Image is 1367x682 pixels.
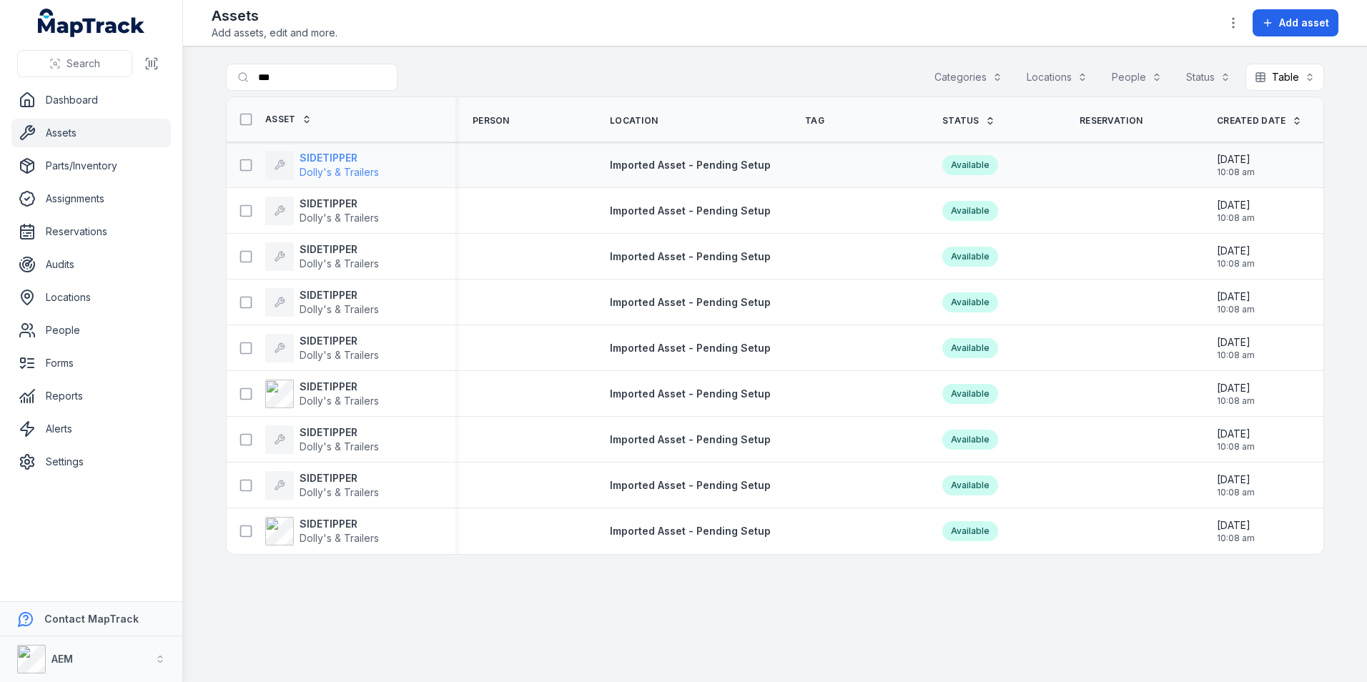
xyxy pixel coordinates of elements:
[610,204,771,218] a: Imported Asset - Pending Setup
[1217,381,1255,407] time: 20/08/2025, 10:08:45 am
[805,115,824,127] span: Tag
[1217,290,1255,304] span: [DATE]
[11,349,171,377] a: Forms
[610,433,771,445] span: Imported Asset - Pending Setup
[610,478,771,493] a: Imported Asset - Pending Setup
[11,415,171,443] a: Alerts
[1217,441,1255,453] span: 10:08 am
[1217,198,1255,212] span: [DATE]
[610,250,771,262] span: Imported Asset - Pending Setup
[1217,258,1255,270] span: 10:08 am
[265,380,379,408] a: SIDETIPPERDolly's & Trailers
[1217,487,1255,498] span: 10:08 am
[1217,304,1255,315] span: 10:08 am
[300,197,379,211] strong: SIDETIPPER
[11,152,171,180] a: Parts/Inventory
[610,115,658,127] span: Location
[1217,244,1255,258] span: [DATE]
[300,212,379,224] span: Dolly's & Trailers
[1217,473,1255,487] span: [DATE]
[265,242,379,271] a: SIDETIPPERDolly's & Trailers
[300,151,379,165] strong: SIDETIPPER
[610,249,771,264] a: Imported Asset - Pending Setup
[11,250,171,279] a: Audits
[1217,395,1255,407] span: 10:08 am
[1217,350,1255,361] span: 10:08 am
[1217,427,1255,441] span: [DATE]
[1102,64,1171,91] button: People
[1217,115,1286,127] span: Created Date
[610,204,771,217] span: Imported Asset - Pending Setup
[51,653,73,665] strong: AEM
[300,532,379,544] span: Dolly's & Trailers
[1177,64,1240,91] button: Status
[212,6,337,26] h2: Assets
[265,151,379,179] a: SIDETIPPERDolly's & Trailers
[300,395,379,407] span: Dolly's & Trailers
[610,387,771,401] a: Imported Asset - Pending Setup
[1217,244,1255,270] time: 20/08/2025, 10:08:45 am
[1217,427,1255,453] time: 20/08/2025, 10:08:45 am
[1217,152,1255,167] span: [DATE]
[300,288,379,302] strong: SIDETIPPER
[265,471,379,500] a: SIDETIPPERDolly's & Trailers
[300,257,379,270] span: Dolly's & Trailers
[1217,381,1255,395] span: [DATE]
[1279,16,1329,30] span: Add asset
[11,448,171,476] a: Settings
[265,288,379,317] a: SIDETIPPERDolly's & Trailers
[610,341,771,355] a: Imported Asset - Pending Setup
[1217,198,1255,224] time: 20/08/2025, 10:08:45 am
[473,115,510,127] span: Person
[1217,335,1255,361] time: 20/08/2025, 10:08:45 am
[1217,167,1255,178] span: 10:08 am
[1217,518,1255,544] time: 20/08/2025, 10:08:45 am
[1217,290,1255,315] time: 20/08/2025, 10:08:45 am
[300,517,379,531] strong: SIDETIPPER
[265,197,379,225] a: SIDETIPPERDolly's & Trailers
[265,425,379,454] a: SIDETIPPERDolly's & Trailers
[17,50,132,77] button: Search
[38,9,145,37] a: MapTrack
[265,114,312,125] a: Asset
[1017,64,1097,91] button: Locations
[1245,64,1324,91] button: Table
[942,115,995,127] a: Status
[610,387,771,400] span: Imported Asset - Pending Setup
[265,114,296,125] span: Asset
[942,521,998,541] div: Available
[942,338,998,358] div: Available
[610,479,771,491] span: Imported Asset - Pending Setup
[44,613,139,625] strong: Contact MapTrack
[11,283,171,312] a: Locations
[942,247,998,267] div: Available
[300,380,379,394] strong: SIDETIPPER
[300,486,379,498] span: Dolly's & Trailers
[300,471,379,485] strong: SIDETIPPER
[610,158,771,172] a: Imported Asset - Pending Setup
[942,475,998,495] div: Available
[610,342,771,354] span: Imported Asset - Pending Setup
[610,159,771,171] span: Imported Asset - Pending Setup
[942,384,998,404] div: Available
[942,430,998,450] div: Available
[1217,518,1255,533] span: [DATE]
[942,155,998,175] div: Available
[610,524,771,538] a: Imported Asset - Pending Setup
[66,56,100,71] span: Search
[610,525,771,537] span: Imported Asset - Pending Setup
[1217,212,1255,224] span: 10:08 am
[212,26,337,40] span: Add assets, edit and more.
[610,433,771,447] a: Imported Asset - Pending Setup
[11,86,171,114] a: Dashboard
[300,166,379,178] span: Dolly's & Trailers
[300,334,379,348] strong: SIDETIPPER
[300,349,379,361] span: Dolly's & Trailers
[1080,115,1143,127] span: Reservation
[610,295,771,310] a: Imported Asset - Pending Setup
[942,115,979,127] span: Status
[265,517,379,545] a: SIDETIPPERDolly's & Trailers
[11,382,171,410] a: Reports
[925,64,1012,91] button: Categories
[1217,335,1255,350] span: [DATE]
